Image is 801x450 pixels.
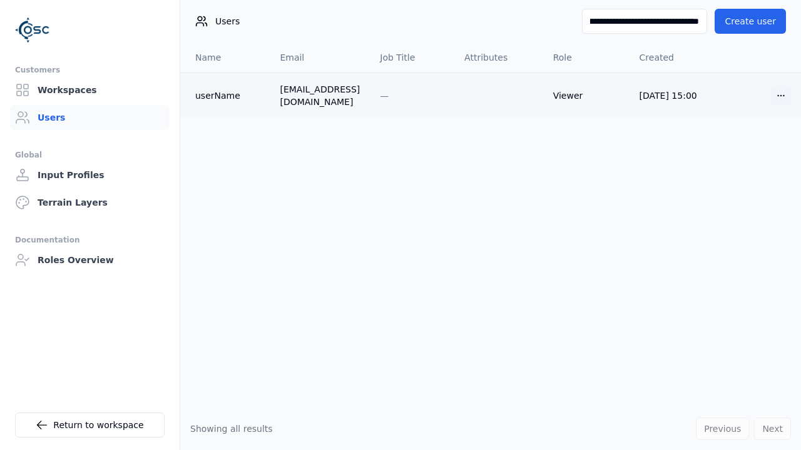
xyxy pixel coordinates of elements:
[15,232,165,247] div: Documentation
[630,42,717,72] th: Created
[15,62,165,77] div: Customers
[270,42,370,72] th: Email
[190,424,273,434] span: Showing all results
[215,15,240,27] span: Users
[180,42,270,72] th: Name
[15,412,165,437] a: Return to workspace
[195,89,260,102] a: userName
[380,91,389,101] span: —
[10,247,170,272] a: Roles Overview
[553,89,620,102] div: Viewer
[10,190,170,215] a: Terrain Layers
[543,42,630,72] th: Role
[280,83,360,108] div: [EMAIL_ADDRESS][DOMAIN_NAME]
[15,147,165,162] div: Global
[10,162,170,187] a: Input Profiles
[10,105,170,130] a: Users
[370,42,454,72] th: Job Title
[10,77,170,102] a: Workspaces
[715,9,786,34] button: Create user
[454,42,543,72] th: Attributes
[640,89,707,102] div: [DATE] 15:00
[15,12,50,47] img: Logo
